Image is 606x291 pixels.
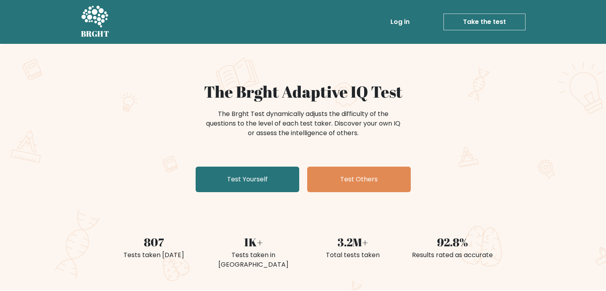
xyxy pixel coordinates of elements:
[109,250,199,260] div: Tests taken [DATE]
[387,14,413,30] a: Log in
[443,14,526,30] a: Take the test
[308,250,398,260] div: Total tests taken
[109,234,199,250] div: 807
[196,167,299,192] a: Test Yourself
[307,167,411,192] a: Test Others
[81,29,110,39] h5: BRGHT
[408,250,498,260] div: Results rated as accurate
[208,234,298,250] div: 1K+
[204,109,403,138] div: The Brght Test dynamically adjusts the difficulty of the questions to the level of each test take...
[208,250,298,269] div: Tests taken in [GEOGRAPHIC_DATA]
[81,3,110,41] a: BRGHT
[308,234,398,250] div: 3.2M+
[408,234,498,250] div: 92.8%
[109,82,498,101] h1: The Brght Adaptive IQ Test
